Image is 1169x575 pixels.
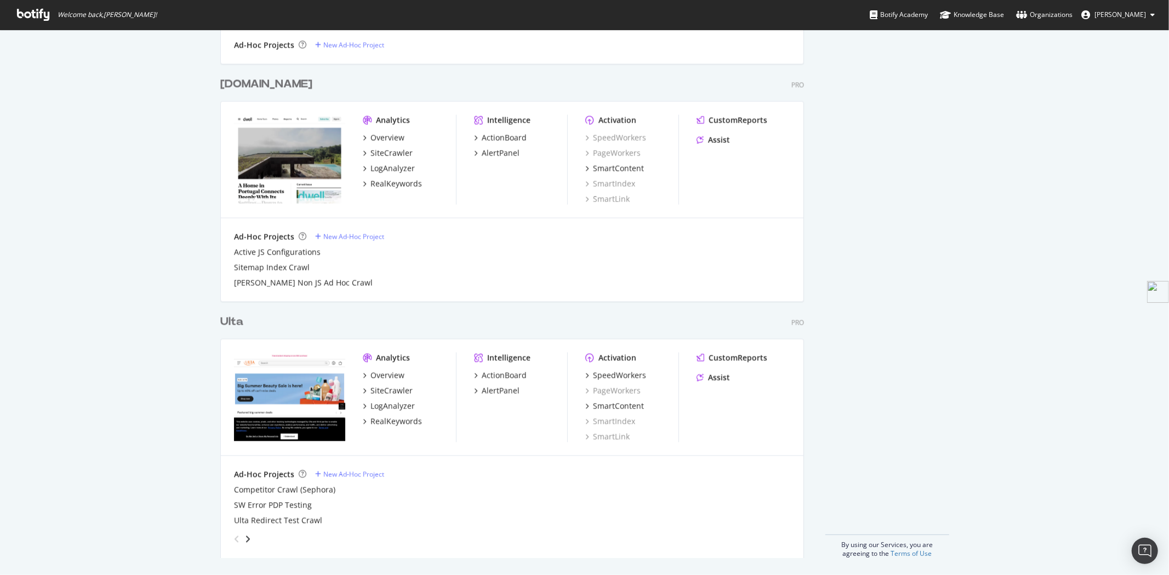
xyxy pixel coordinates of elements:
a: Overview [363,370,404,381]
a: Assist [697,372,730,383]
span: Matthew Edgar [1094,10,1146,19]
div: ActionBoard [482,132,527,143]
a: Competitor Crawl (Sephora) [234,484,335,495]
a: Active JS Configurations [234,246,321,257]
a: CustomReports [697,114,767,125]
a: PageWorkers [585,147,641,158]
div: AlertPanel [482,385,520,396]
button: [PERSON_NAME] [1073,6,1164,24]
a: Sitemap Index Crawl [234,262,310,273]
div: By using our Services, you are agreeing to the [825,534,949,558]
div: Ad-Hoc Projects [234,39,294,50]
div: Analytics [376,352,410,363]
a: SmartIndex [585,178,635,189]
a: New Ad-Hoc Project [315,469,384,479]
a: SmartContent [585,163,644,174]
a: LogAnalyzer [363,400,415,411]
div: Pro [791,318,804,327]
div: AlertPanel [482,147,520,158]
a: SmartIndex [585,416,635,427]
div: CustomReports [709,114,767,125]
a: SiteCrawler [363,147,413,158]
a: SpeedWorkers [585,132,646,143]
div: Activation [598,114,636,125]
div: New Ad-Hoc Project [323,40,384,49]
div: Overview [370,132,404,143]
div: RealKeywords [370,416,422,427]
a: ActionBoard [474,370,527,381]
a: SW Error PDP Testing [234,499,312,510]
div: Intelligence [487,114,531,125]
div: Activation [598,352,636,363]
div: New Ad-Hoc Project [323,232,384,241]
div: SpeedWorkers [593,370,646,381]
div: Pro [791,80,804,89]
a: SmartLink [585,193,630,204]
div: ActionBoard [482,370,527,381]
a: SiteCrawler [363,385,413,396]
div: LogAnalyzer [370,400,415,411]
a: New Ad-Hoc Project [315,232,384,241]
img: dwell.com [234,114,345,203]
div: RealKeywords [370,178,422,189]
div: New Ad-Hoc Project [323,469,384,479]
div: SiteCrawler [370,385,413,396]
div: Ulta [220,314,243,330]
a: CustomReports [697,352,767,363]
div: Open Intercom Messenger [1132,538,1158,564]
a: SpeedWorkers [585,370,646,381]
a: RealKeywords [363,416,422,427]
div: Knowledge Base [940,9,1004,20]
div: Assist [708,372,730,383]
a: Ulta Redirect Test Crawl [234,515,322,526]
div: SmartContent [593,400,644,411]
span: Welcome back, [PERSON_NAME] ! [58,10,157,19]
div: angle-right [244,533,252,544]
a: AlertPanel [474,147,520,158]
a: Ulta [220,314,248,330]
a: [DOMAIN_NAME] [220,76,317,92]
div: Ad-Hoc Projects [234,231,294,242]
a: AlertPanel [474,385,520,396]
a: ActionBoard [474,132,527,143]
div: angle-left [230,530,244,548]
a: LogAnalyzer [363,163,415,174]
img: www.ulta.com [234,352,345,441]
a: RealKeywords [363,178,422,189]
a: SmartContent [585,400,644,411]
a: [PERSON_NAME] Non JS Ad Hoc Crawl [234,277,373,288]
div: [DOMAIN_NAME] [220,76,312,92]
a: Overview [363,132,404,143]
a: Assist [697,134,730,145]
div: Organizations [1016,9,1073,20]
div: Analytics [376,114,410,125]
a: New Ad-Hoc Project [315,40,384,49]
div: Botify Academy [870,9,928,20]
a: SmartLink [585,431,630,442]
img: side-widget.svg [1147,281,1169,303]
a: Terms of Use [891,549,932,558]
div: Overview [370,370,404,381]
div: Assist [708,134,730,145]
div: CustomReports [709,352,767,363]
div: SiteCrawler [370,147,413,158]
div: Ad-Hoc Projects [234,469,294,480]
a: PageWorkers [585,385,641,396]
div: LogAnalyzer [370,163,415,174]
div: SmartContent [593,163,644,174]
div: Intelligence [487,352,531,363]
